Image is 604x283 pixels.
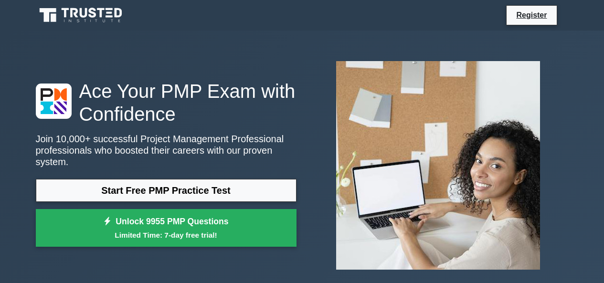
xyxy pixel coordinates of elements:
a: Start Free PMP Practice Test [36,179,297,202]
p: Join 10,000+ successful Project Management Professional professionals who boosted their careers w... [36,133,297,168]
a: Unlock 9955 PMP QuestionsLimited Time: 7-day free trial! [36,209,297,247]
small: Limited Time: 7-day free trial! [48,230,285,241]
a: Register [510,9,552,21]
h1: Ace Your PMP Exam with Confidence [36,80,297,126]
